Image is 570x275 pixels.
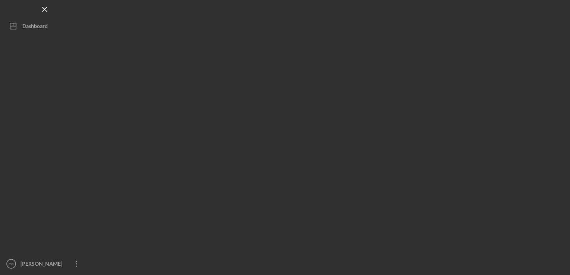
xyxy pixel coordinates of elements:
[19,256,67,273] div: [PERSON_NAME]
[22,19,48,35] div: Dashboard
[4,256,86,271] button: CB[PERSON_NAME]
[9,262,13,266] text: CB
[4,19,86,34] button: Dashboard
